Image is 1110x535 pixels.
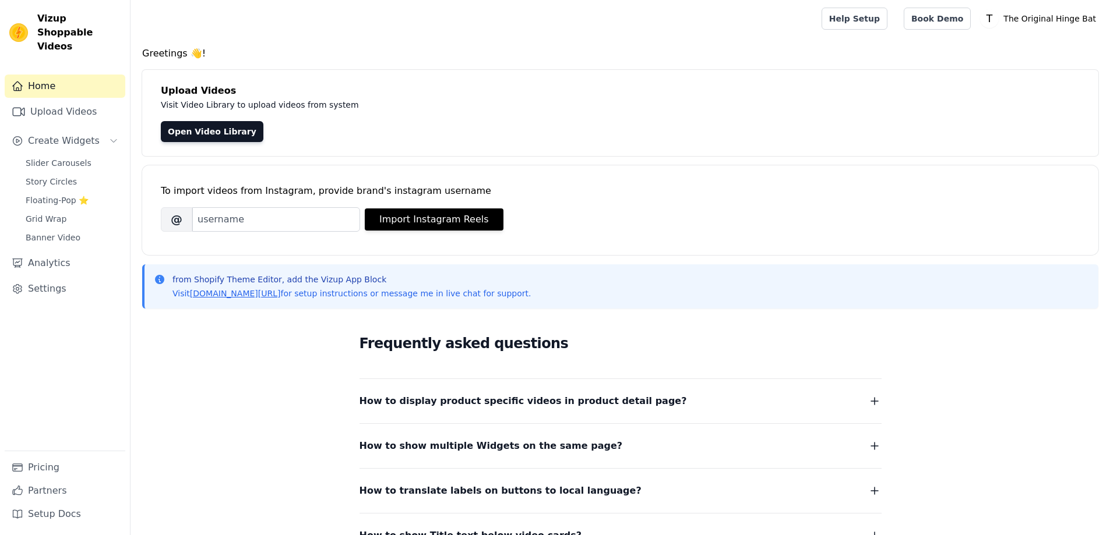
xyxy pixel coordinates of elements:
[142,47,1098,61] h4: Greetings 👋!
[5,100,125,123] a: Upload Videos
[161,207,192,232] span: @
[26,232,80,243] span: Banner Video
[360,438,882,454] button: How to show multiple Widgets on the same page?
[172,288,531,299] p: Visit for setup instructions or message me in live chat for support.
[365,208,503,231] button: Import Instagram Reels
[19,155,125,171] a: Slider Carousels
[37,12,121,54] span: Vizup Shoppable Videos
[360,393,687,409] span: How to display product specific videos in product detail page?
[19,211,125,227] a: Grid Wrap
[19,192,125,208] a: Floating-Pop ⭐
[5,479,125,502] a: Partners
[822,8,887,30] a: Help Setup
[26,157,91,169] span: Slider Carousels
[986,13,993,24] text: T
[9,23,28,42] img: Vizup
[999,8,1101,29] p: The Original Hinge Bat
[26,213,66,225] span: Grid Wrap
[26,194,89,206] span: Floating-Pop ⭐
[5,277,125,300] a: Settings
[19,229,125,246] a: Banner Video
[161,121,263,142] a: Open Video Library
[5,75,125,98] a: Home
[172,274,531,285] p: from Shopify Theme Editor, add the Vizup App Block
[360,483,642,499] span: How to translate labels on buttons to local language?
[5,456,125,479] a: Pricing
[192,207,360,232] input: username
[5,129,125,153] button: Create Widgets
[19,173,125,190] a: Story Circles
[190,289,281,298] a: [DOMAIN_NAME][URL]
[161,84,1080,98] h4: Upload Videos
[904,8,971,30] a: Book Demo
[28,134,100,148] span: Create Widgets
[5,251,125,275] a: Analytics
[161,184,1080,198] div: To import videos from Instagram, provide brand's instagram username
[360,483,882,499] button: How to translate labels on buttons to local language?
[5,502,125,526] a: Setup Docs
[980,8,1101,29] button: T The Original Hinge Bat
[360,438,623,454] span: How to show multiple Widgets on the same page?
[26,176,77,187] span: Story Circles
[360,332,882,355] h2: Frequently asked questions
[161,98,683,112] p: Visit Video Library to upload videos from system
[360,393,882,409] button: How to display product specific videos in product detail page?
